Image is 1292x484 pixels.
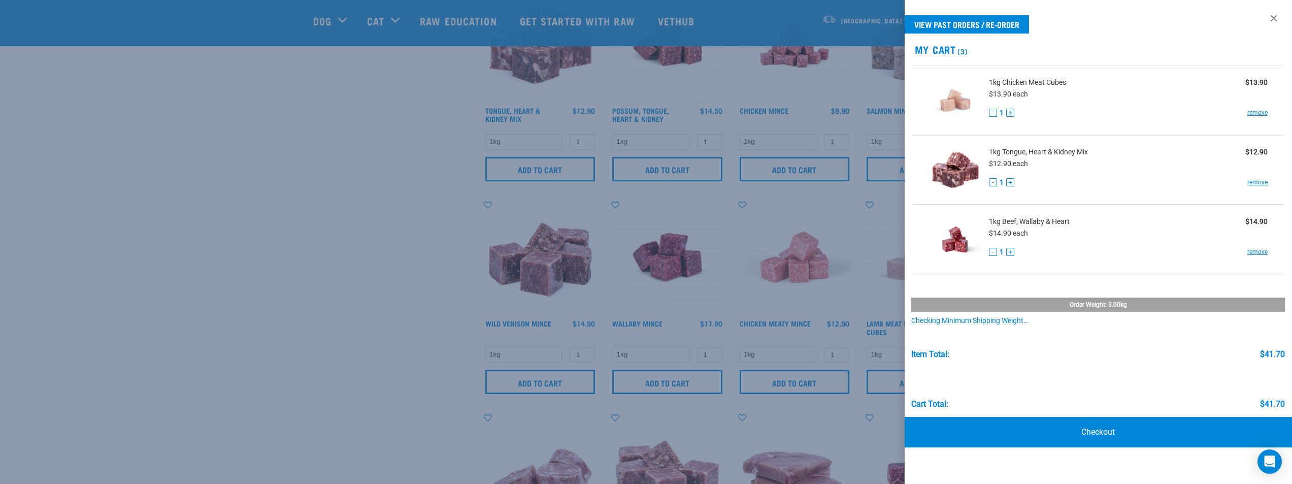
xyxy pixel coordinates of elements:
[1260,350,1285,359] div: $41.70
[989,159,1028,168] span: $12.90 each
[1000,108,1004,118] span: 1
[989,248,997,256] button: -
[989,216,1070,227] span: 1kg Beef, Wallaby & Heart
[1000,247,1004,257] span: 1
[929,74,981,126] img: Chicken Meat Cubes
[989,229,1028,237] span: $14.90 each
[989,77,1066,88] span: 1kg Chicken Meat Cubes
[1006,248,1014,256] button: +
[929,144,981,196] img: Tongue, Heart & Kidney Mix
[1247,108,1268,117] a: remove
[1257,449,1282,474] div: Open Intercom Messenger
[1247,247,1268,256] a: remove
[929,213,981,266] img: Beef, Wallaby & Heart
[989,109,997,117] button: -
[1000,177,1004,188] span: 1
[911,400,948,409] div: Cart total:
[905,15,1029,34] a: View past orders / re-order
[1245,78,1268,86] strong: $13.90
[989,178,997,186] button: -
[911,317,1285,325] div: Checking minimum shipping weight…
[989,90,1028,98] span: $13.90 each
[956,49,968,53] span: (3)
[1245,217,1268,225] strong: $14.90
[911,298,1285,312] div: Order weight: 3.00kg
[911,350,949,359] div: Item Total:
[1006,178,1014,186] button: +
[1260,400,1285,409] div: $41.70
[1006,109,1014,117] button: +
[1247,178,1268,187] a: remove
[1245,148,1268,156] strong: $12.90
[989,147,1088,157] span: 1kg Tongue, Heart & Kidney Mix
